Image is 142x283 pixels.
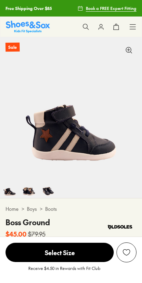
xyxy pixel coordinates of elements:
[28,265,100,277] p: Receive $4.50 in Rewards with Fit Club
[116,242,136,262] button: Add to Wishlist
[6,229,27,239] b: $45.00
[6,21,50,33] img: SNS_Logo_Responsive.svg
[27,205,37,213] a: Boys
[39,179,58,198] img: 6-527706_1
[6,205,19,213] a: Home
[6,217,50,228] h4: Boss Ground
[78,2,136,14] a: Book a FREE Expert Fitting
[28,229,45,239] s: $79.95
[45,205,57,213] a: Boots
[103,217,136,237] img: Vendor logo
[86,5,136,11] span: Book a FREE Expert Fitting
[6,21,50,33] a: Shoes & Sox
[19,179,39,198] img: 5-527705_1
[6,43,20,52] p: Sale
[6,243,114,262] span: Select Size
[6,242,114,262] button: Select Size
[6,205,136,213] div: > >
